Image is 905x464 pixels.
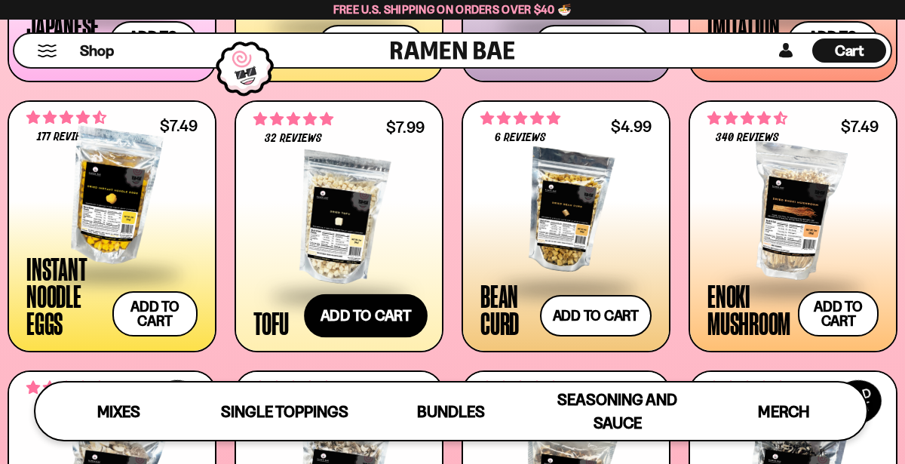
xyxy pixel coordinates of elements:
[160,118,198,133] div: $7.49
[716,132,779,144] span: 340 reviews
[221,402,348,421] span: Single Toppings
[835,41,864,60] span: Cart
[112,291,198,336] button: Add to cart
[253,378,333,398] span: 4.59 stars
[80,38,114,63] a: Shop
[37,45,57,57] button: Mobile Menu Trigger
[80,41,114,61] span: Shop
[201,383,367,440] a: Single Toppings
[707,109,787,128] span: 4.53 stars
[235,100,443,352] a: 4.78 stars 32 reviews $7.99 Tofu Add to cart
[26,108,106,128] span: 4.71 stars
[841,119,879,134] div: $7.49
[462,100,670,352] a: 5.00 stars 6 reviews $4.99 Bean Curd Add to cart
[265,133,322,145] span: 32 reviews
[368,383,534,440] a: Bundles
[26,378,106,398] span: 4.52 stars
[707,378,787,398] span: 4.86 stars
[480,378,560,398] span: 4.68 stars
[97,402,140,421] span: Mixes
[26,255,105,336] div: Instant Noodle Eggs
[707,282,790,336] div: Enoki Mushroom
[557,390,677,432] span: Seasoning and Sauce
[417,402,485,421] span: Bundles
[689,100,897,352] a: 4.53 stars 340 reviews $7.49 Enoki Mushroom Add to cart
[495,132,546,144] span: 6 reviews
[333,2,572,17] span: Free U.S. Shipping on Orders over $40 🍜
[480,282,532,336] div: Bean Curd
[253,309,289,336] div: Tofu
[812,34,886,67] div: Cart
[758,402,808,421] span: Merch
[701,383,867,440] a: Merch
[534,383,700,440] a: Seasoning and Sauce
[386,120,425,134] div: $7.99
[540,295,652,336] button: Add to cart
[35,383,201,440] a: Mixes
[611,119,652,134] div: $4.99
[304,293,428,337] button: Add to cart
[8,100,216,352] a: 4.71 stars 177 reviews $7.49 Instant Noodle Eggs Add to cart
[480,109,560,128] span: 5.00 stars
[253,109,333,129] span: 4.78 stars
[798,291,879,336] button: Add to cart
